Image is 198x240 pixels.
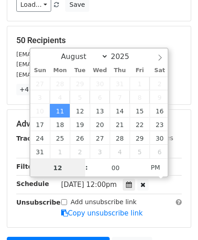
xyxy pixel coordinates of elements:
[90,145,110,158] span: September 3, 2025
[30,104,50,118] span: August 10, 2025
[30,131,50,145] span: August 24, 2025
[130,118,150,131] span: August 22, 2025
[150,131,169,145] span: August 30, 2025
[16,71,117,78] small: [EMAIL_ADDRESS][DOMAIN_NAME]
[50,131,70,145] span: August 25, 2025
[150,145,169,158] span: September 6, 2025
[16,61,117,68] small: [EMAIL_ADDRESS][DOMAIN_NAME]
[130,68,150,73] span: Fri
[50,145,70,158] span: September 1, 2025
[50,90,70,104] span: August 4, 2025
[130,90,150,104] span: August 8, 2025
[16,35,182,45] h5: 50 Recipients
[90,131,110,145] span: August 27, 2025
[108,52,141,61] input: Year
[16,119,182,129] h5: Advanced
[130,104,150,118] span: August 15, 2025
[30,90,50,104] span: August 3, 2025
[110,90,130,104] span: August 7, 2025
[16,163,39,170] strong: Filters
[16,84,54,95] a: +47 more
[153,196,198,240] iframe: Chat Widget
[143,158,168,176] span: Click to toggle
[16,180,49,187] strong: Schedule
[90,104,110,118] span: August 13, 2025
[88,159,143,177] input: Minute
[110,104,130,118] span: August 14, 2025
[30,159,86,177] input: Hour
[70,77,90,90] span: July 29, 2025
[150,104,169,118] span: August 16, 2025
[110,131,130,145] span: August 28, 2025
[16,199,61,206] strong: Unsubscribe
[30,68,50,73] span: Sun
[70,104,90,118] span: August 12, 2025
[50,77,70,90] span: July 28, 2025
[130,145,150,158] span: September 5, 2025
[130,77,150,90] span: August 1, 2025
[61,181,117,189] span: [DATE] 12:00pm
[50,104,70,118] span: August 11, 2025
[71,197,137,207] label: Add unsubscribe link
[130,131,150,145] span: August 29, 2025
[70,90,90,104] span: August 5, 2025
[90,90,110,104] span: August 6, 2025
[150,68,169,73] span: Sat
[110,118,130,131] span: August 21, 2025
[70,118,90,131] span: August 19, 2025
[70,131,90,145] span: August 26, 2025
[30,118,50,131] span: August 17, 2025
[90,118,110,131] span: August 20, 2025
[50,118,70,131] span: August 18, 2025
[85,158,88,176] span: :
[61,209,143,217] a: Copy unsubscribe link
[70,145,90,158] span: September 2, 2025
[90,77,110,90] span: July 30, 2025
[16,135,47,142] strong: Tracking
[16,51,117,58] small: [EMAIL_ADDRESS][DOMAIN_NAME]
[110,145,130,158] span: September 4, 2025
[110,68,130,73] span: Thu
[150,77,169,90] span: August 2, 2025
[30,145,50,158] span: August 31, 2025
[50,68,70,73] span: Mon
[150,118,169,131] span: August 23, 2025
[30,77,50,90] span: July 27, 2025
[70,68,90,73] span: Tue
[110,77,130,90] span: July 31, 2025
[90,68,110,73] span: Wed
[150,90,169,104] span: August 9, 2025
